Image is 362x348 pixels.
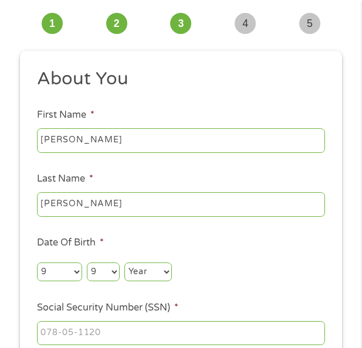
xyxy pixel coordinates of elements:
[37,237,104,249] label: Date Of Birth
[106,13,127,34] span: 2
[37,321,325,346] input: 078-05-1120
[37,173,93,185] label: Last Name
[170,13,191,34] span: 3
[299,13,320,34] span: 5
[37,109,94,121] label: First Name
[37,192,325,217] input: Smith
[42,13,63,34] span: 1
[37,128,325,153] input: John
[235,13,256,34] span: 4
[37,302,178,314] label: Social Security Number (SSN)
[37,67,325,91] h2: About You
